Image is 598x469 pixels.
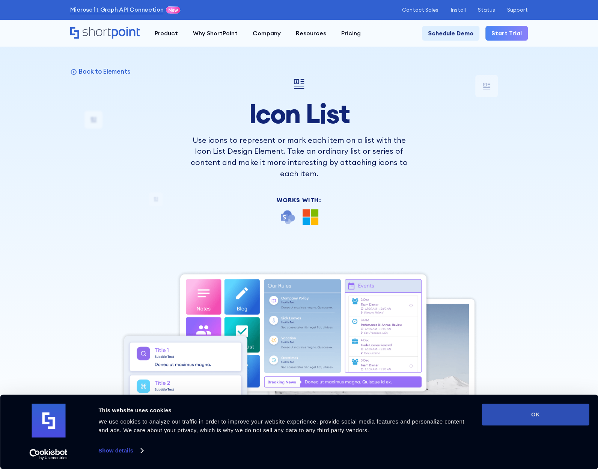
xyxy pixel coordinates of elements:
[98,406,465,415] div: This website uses cookies
[478,7,495,13] a: Status
[185,26,245,41] a: Why ShortPoint
[155,29,178,38] div: Product
[463,382,598,469] iframe: Chat Widget
[16,449,81,460] a: Usercentrics Cookiebot - opens in a new window
[98,418,464,433] span: We use cookies to analyze our traffic in order to improve your website experience, provide social...
[296,29,326,38] div: Resources
[485,26,528,41] a: Start Trial
[147,26,185,41] a: Product
[187,99,411,129] h1: Icon List
[32,404,65,437] img: logo
[280,209,295,225] img: SharePoint icon
[70,67,130,76] a: Back to Elements
[98,445,143,456] a: Show details
[482,404,589,425] button: OK
[79,67,130,76] p: Back to Elements
[422,26,479,41] a: Schedule Demo
[303,209,318,225] img: Microsoft 365 logo
[288,26,334,41] a: Resources
[290,75,308,93] img: Icon List
[245,26,288,41] a: Company
[187,135,411,179] p: Use icons to represent or mark each item on a list with the Icon List Design Element. Take an ord...
[70,27,140,40] a: Home
[187,197,411,203] div: Works With:
[341,29,360,38] div: Pricing
[70,5,163,14] a: Microsoft Graph API Connection
[402,7,438,13] a: Contact Sales
[450,7,466,13] a: Install
[334,26,368,41] a: Pricing
[253,29,281,38] div: Company
[193,29,238,38] div: Why ShortPoint
[507,7,528,13] a: Support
